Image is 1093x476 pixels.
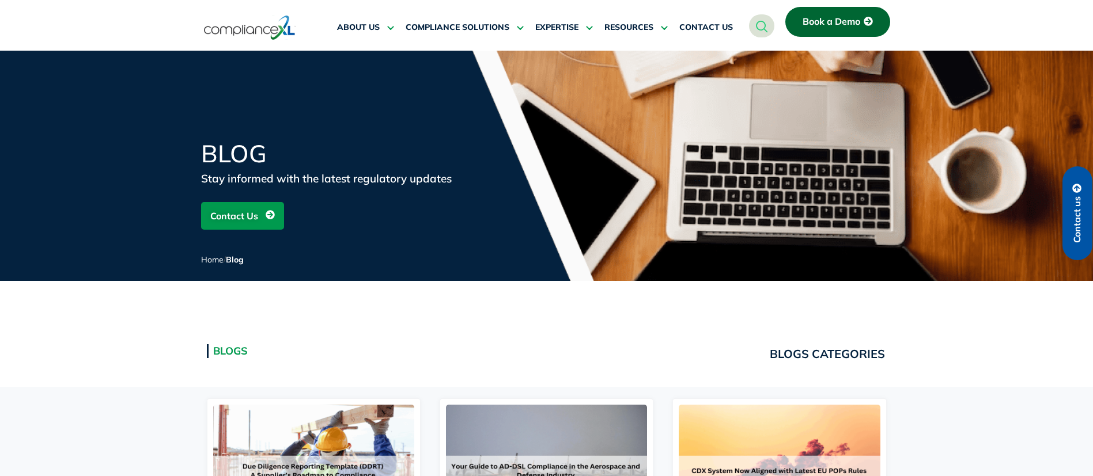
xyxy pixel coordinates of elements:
[210,205,258,227] span: Contact Us
[201,142,478,166] h1: Blog
[679,14,733,41] a: CONTACT US
[201,170,478,186] div: Stay informed with the latest regulatory updates
[213,344,541,358] h2: Blogs
[762,338,892,370] a: BLOGS CATEGORIES
[337,22,380,33] span: ABOUT US
[1072,196,1083,243] span: Contact us
[785,7,890,37] a: Book a Demo
[406,22,509,33] span: COMPLIANCE SOLUTIONS
[226,254,244,265] span: Blog
[337,14,394,41] a: ABOUT US
[201,254,224,265] a: Home
[201,202,284,230] a: Contact Us
[535,14,593,41] a: EXPERTISE
[1062,166,1092,260] a: Contact us
[749,14,774,37] a: navsearch-button
[204,14,296,41] img: logo-one.svg
[406,14,524,41] a: COMPLIANCE SOLUTIONS
[803,17,860,27] span: Book a Demo
[535,22,578,33] span: EXPERTISE
[604,22,653,33] span: RESOURCES
[201,254,244,265] span: /
[679,22,733,33] span: CONTACT US
[604,14,668,41] a: RESOURCES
